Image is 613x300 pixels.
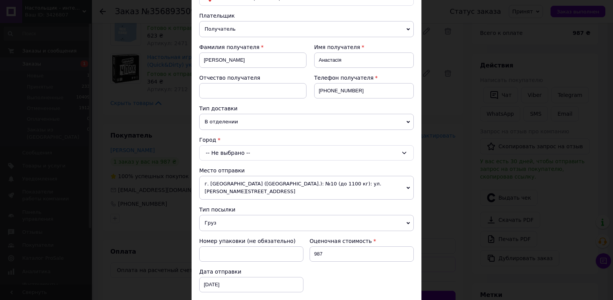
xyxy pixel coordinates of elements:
[199,176,414,200] span: г. [GEOGRAPHIC_DATA] ([GEOGRAPHIC_DATA].): №10 (до 1100 кг): ул. [PERSON_NAME][STREET_ADDRESS]
[314,83,414,98] input: +380
[310,237,414,245] div: Оценочная стоимость
[199,167,245,174] span: Место отправки
[199,268,303,275] div: Дата отправки
[199,21,414,37] span: Получатель
[199,13,235,19] span: Плательщик
[199,207,235,213] span: Тип посылки
[199,44,259,50] span: Фамилия получателя
[199,136,414,144] div: Город
[199,145,414,161] div: -- Не выбрано --
[199,75,260,81] span: Отчество получателя
[314,44,360,50] span: Имя получателя
[199,237,303,245] div: Номер упаковки (не обязательно)
[199,215,414,231] span: Груз
[199,105,238,111] span: Тип доставки
[314,75,374,81] span: Телефон получателя
[199,114,414,130] span: В отделении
